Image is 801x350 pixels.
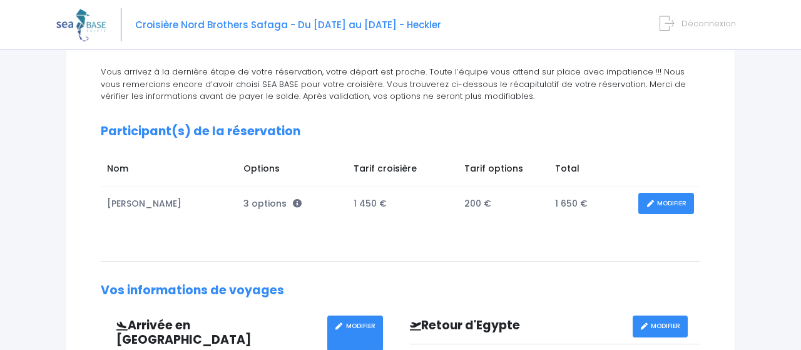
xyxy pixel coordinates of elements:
h2: Participant(s) de la réservation [101,125,700,139]
h3: Arrivée en [GEOGRAPHIC_DATA] [107,319,327,347]
a: MODIFIER [633,316,688,337]
td: Nom [101,156,238,186]
td: 1 450 € [347,187,458,221]
td: Tarif options [458,156,549,186]
td: [PERSON_NAME] [101,187,238,221]
span: Croisière Nord Brothers Safaga - Du [DATE] au [DATE] - Heckler [135,18,441,31]
a: MODIFIER [638,193,694,215]
td: 200 € [458,187,549,221]
td: 1 650 € [549,187,633,221]
span: Vous arrivez à la dernière étape de votre réservation, votre départ est proche. Toute l’équipe vo... [101,66,686,102]
td: Options [238,156,348,186]
td: Tarif croisière [347,156,458,186]
span: Déconnexion [681,18,736,29]
span: 3 options [243,197,302,210]
td: Total [549,156,633,186]
h3: Retour d'Egypte [400,319,633,333]
h2: Vos informations de voyages [101,284,700,298]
